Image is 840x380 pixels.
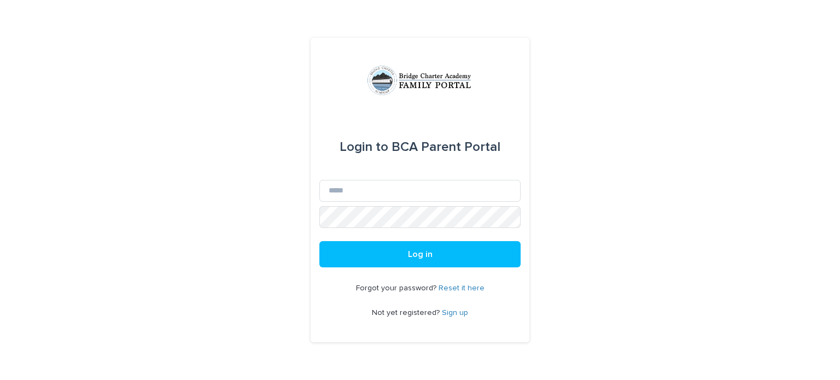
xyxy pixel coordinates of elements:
[439,284,485,292] a: Reset it here
[366,64,474,97] img: pULxD3npSYueRIHUhxUT
[340,141,388,154] span: Login to
[319,241,521,267] button: Log in
[442,309,468,317] a: Sign up
[372,309,442,317] span: Not yet registered?
[340,132,500,162] div: BCA Parent Portal
[408,250,433,259] span: Log in
[356,284,439,292] span: Forgot your password?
